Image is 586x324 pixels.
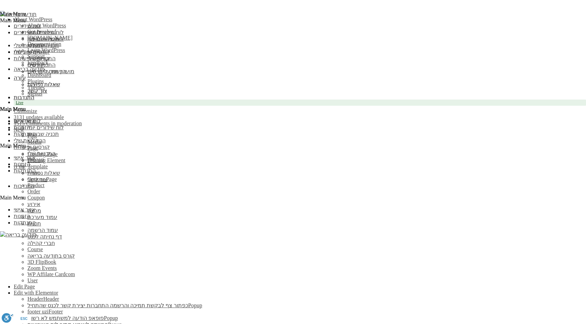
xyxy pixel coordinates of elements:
a: קורסים ופעילות [14,49,50,55]
a: 3D FlipBook [27,259,56,265]
a: לוח שידורים [14,23,41,29]
a: התכניות שלי [27,151,56,156]
ul: New [14,133,586,284]
a: אזור אישי [14,207,36,212]
span: כפתור צף לבקשת תמיכה והרשמה התחברות יצירת קשר לכנס שהתחיל [27,302,188,308]
a: HeaderHeader [27,296,59,302]
span: Popup [104,315,118,321]
a: פופאפ הודעה למשתמש לא רשוםPopup [27,315,118,321]
span: Popup [188,302,202,308]
a: קורס בתודעה בריאה [27,253,75,259]
a: שאלות נפוצות [27,81,60,87]
a: לוח שידורים יומי [27,29,64,35]
a: Edit with Elementor [14,290,58,296]
a: צור קשר [27,177,47,182]
a: קורסים [27,157,44,163]
a: התנדבות [14,183,34,189]
a: עזרה [14,75,26,81]
a: הזמנות [14,213,30,219]
a: התנדבות [14,94,34,100]
span: footer uzi [27,309,49,314]
a: קורסים [27,62,44,68]
a: חברי קהילה [27,240,55,246]
a: תכניה שבועית [27,36,59,42]
a: כפתור צף לבקשת תמיכה והרשמה התחברות יצירת קשר לכנס שהתחילPopup [27,302,202,308]
a: Zoom Events [27,265,57,271]
a: עזרה [14,164,26,169]
span: Header [27,296,43,302]
a: צור קשר [27,88,47,94]
span: פופאפ הודעה למשתמש לא רשום [27,315,104,321]
a: מועדון תודעה בריאה [27,68,74,74]
span: Footer [49,309,63,314]
a: ההקלטות שלי [14,42,46,48]
a: footer uziFooter [27,309,63,314]
a: Course [27,246,43,252]
a: User [27,277,38,283]
a: WP Affilate Cardcom [27,271,75,277]
a: לוח שידורים [14,118,41,124]
a: התנתקות [14,220,36,225]
a: התכניות שלי [27,55,56,61]
a: תכניה שבועית [27,131,59,137]
a: לוח שידורים יומי [27,125,64,130]
a: קורסים ופעילות [14,144,50,150]
a: שאלות נפוצות [27,170,60,176]
span: Header [43,296,59,302]
a: Edit Page [14,284,35,289]
a: ההקלטות שלי [14,138,46,143]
